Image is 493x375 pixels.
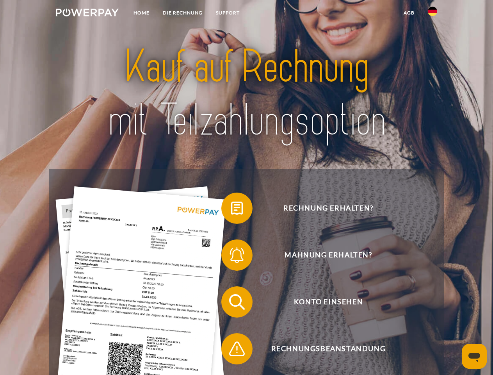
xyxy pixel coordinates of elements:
a: agb [397,6,421,20]
a: Home [127,6,156,20]
img: qb_bill.svg [227,198,247,218]
span: Rechnung erhalten? [233,193,424,224]
img: title-powerpay_de.svg [75,37,418,150]
button: Rechnungsbeanstandung [221,333,424,364]
a: DIE RECHNUNG [156,6,209,20]
button: Mahnung erhalten? [221,239,424,271]
span: Mahnung erhalten? [233,239,424,271]
img: qb_warning.svg [227,339,247,359]
span: Konto einsehen [233,286,424,318]
a: SUPPORT [209,6,246,20]
img: de [428,7,437,16]
button: Konto einsehen [221,286,424,318]
iframe: Schaltfläche zum Öffnen des Messaging-Fensters [462,344,487,369]
span: Rechnungsbeanstandung [233,333,424,364]
img: qb_search.svg [227,292,247,312]
img: logo-powerpay-white.svg [56,9,119,16]
button: Rechnung erhalten? [221,193,424,224]
img: qb_bell.svg [227,245,247,265]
